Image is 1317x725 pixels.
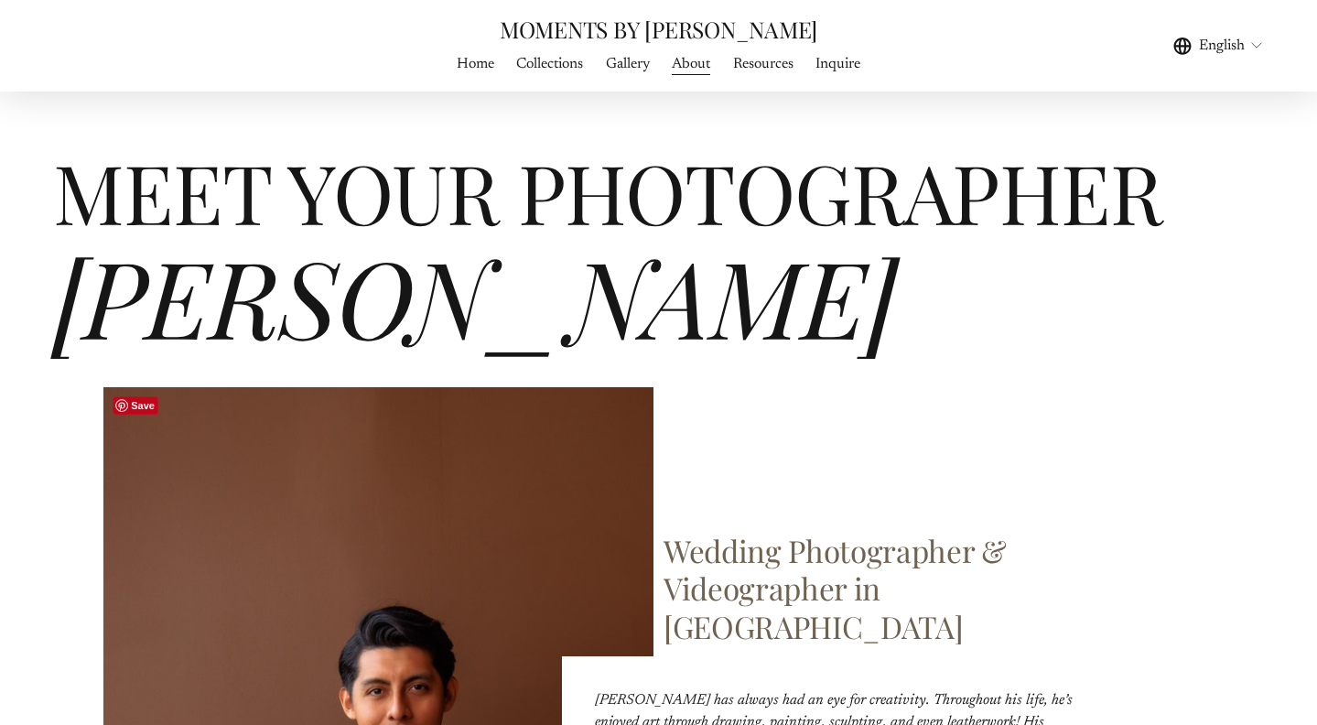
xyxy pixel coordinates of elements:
[606,53,650,75] span: Gallery
[815,51,860,76] a: Inquire
[606,51,650,76] a: folder dropdown
[516,51,583,76] a: Collections
[733,51,793,76] a: Resources
[672,51,710,76] a: About
[1173,33,1265,58] div: language picker
[664,530,1012,646] span: Wedding Photographer & Videographer in [GEOGRAPHIC_DATA]
[457,51,494,76] a: Home
[500,14,817,44] a: MOMENTS BY [PERSON_NAME]
[1199,35,1245,57] span: English
[53,224,897,366] em: [PERSON_NAME]
[53,136,1162,245] span: MEET YOUR PHOTOGRAPHER
[113,396,158,415] a: Pin it!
